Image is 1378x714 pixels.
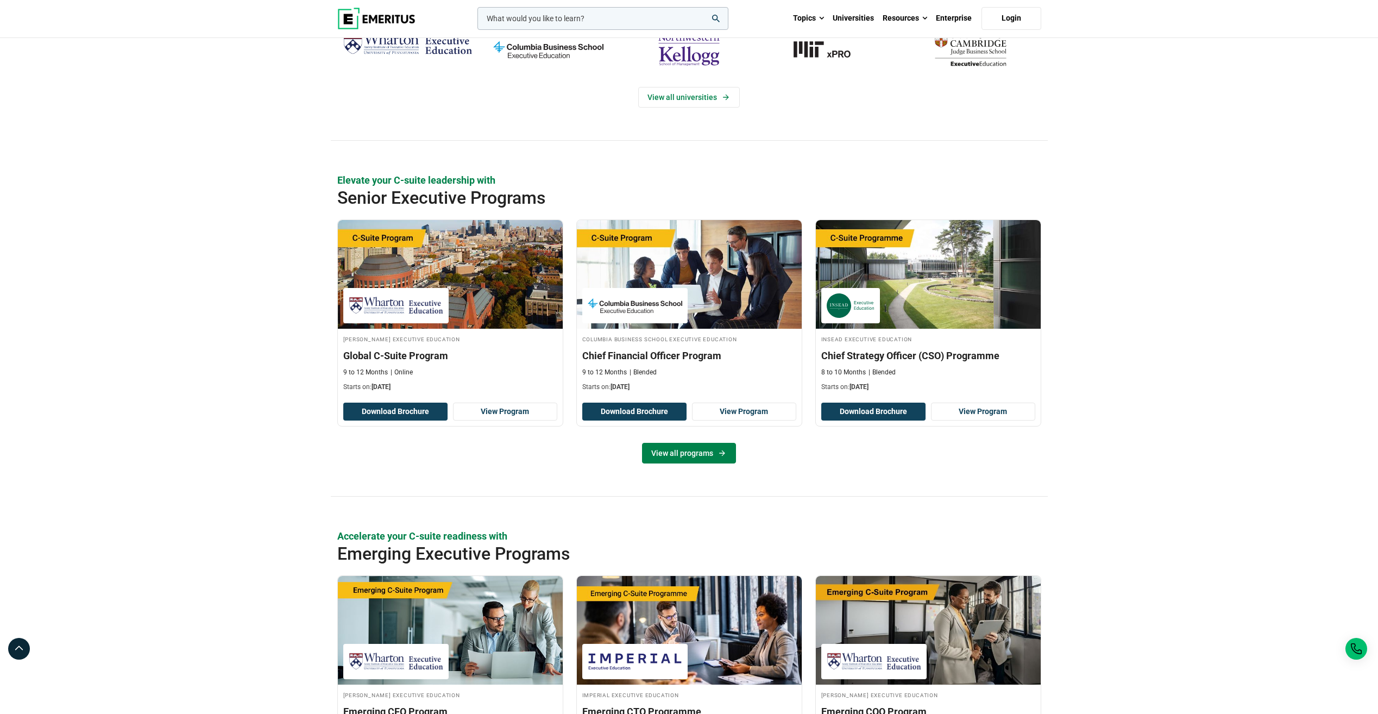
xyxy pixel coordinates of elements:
p: Elevate your C-suite leadership with [337,173,1041,187]
img: Emerging CTO Programme | Online Business Management Course [577,576,802,685]
a: View Program [453,403,557,421]
a: View Program [931,403,1035,421]
h3: Chief Strategy Officer (CSO) Programme [821,349,1035,362]
img: Wharton Executive Education [827,649,921,674]
img: Chief Financial Officer Program | Online Finance Course [577,220,802,329]
h4: [PERSON_NAME] Executive Education [821,690,1035,699]
button: Download Brochure [582,403,687,421]
h4: [PERSON_NAME] Executive Education [343,690,557,699]
h3: Chief Financial Officer Program [582,349,796,362]
img: Global C-Suite Program | Online Leadership Course [338,220,563,329]
h4: INSEAD Executive Education [821,334,1035,343]
p: Starts on: [582,383,796,392]
p: Starts on: [821,383,1035,392]
img: Imperial Executive Education [588,649,682,674]
button: Download Brochure [821,403,926,421]
p: Blended [869,368,896,377]
h2: Emerging Executive Programs [337,543,971,565]
a: Leadership Course by Wharton Executive Education - September 24, 2025 Wharton Executive Education... [338,220,563,397]
p: 9 to 12 Months [582,368,627,377]
img: Chief Strategy Officer (CSO) Programme | Online Leadership Course [816,220,1041,329]
p: 9 to 12 Months [343,368,388,377]
a: Finance Course by Columbia Business School Executive Education - September 29, 2025 Columbia Busi... [577,220,802,397]
span: [DATE] [850,383,869,391]
p: Blended [630,368,657,377]
h4: Imperial Executive Education [582,690,796,699]
input: woocommerce-product-search-field-0 [477,7,728,30]
a: Leadership Course by INSEAD Executive Education - October 14, 2025 INSEAD Executive Education INS... [816,220,1041,397]
h2: Senior Executive Programs [337,187,971,209]
h4: [PERSON_NAME] Executive Education [343,334,557,343]
a: View Universities [638,87,740,108]
p: Starts on: [343,383,557,392]
h3: Global C-Suite Program [343,349,557,362]
p: 8 to 10 Months [821,368,866,377]
img: Wharton Executive Education [349,293,443,318]
img: northwestern-kellogg [624,28,754,71]
img: columbia-business-school [483,28,613,71]
img: Emerging COO Program | Online Supply Chain and Operations Course [816,576,1041,685]
a: View Program [692,403,796,421]
button: Download Brochure [343,403,448,421]
a: Login [981,7,1041,30]
img: Columbia Business School Executive Education [588,293,682,318]
img: Wharton Executive Education [349,649,443,674]
a: View all programs [642,443,736,464]
a: MIT-xPRO [765,28,895,71]
p: Online [391,368,413,377]
img: INSEAD Executive Education [827,293,874,318]
img: MIT xPRO [765,28,895,71]
img: Wharton Executive Education [343,28,473,60]
p: Accelerate your C-suite readiness with [337,529,1041,543]
img: Emerging CFO Program | Online Finance Course [338,576,563,685]
span: [DATE] [611,383,630,391]
h4: Columbia Business School Executive Education [582,334,796,343]
img: cambridge-judge-business-school [905,28,1035,71]
span: [DATE] [372,383,391,391]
